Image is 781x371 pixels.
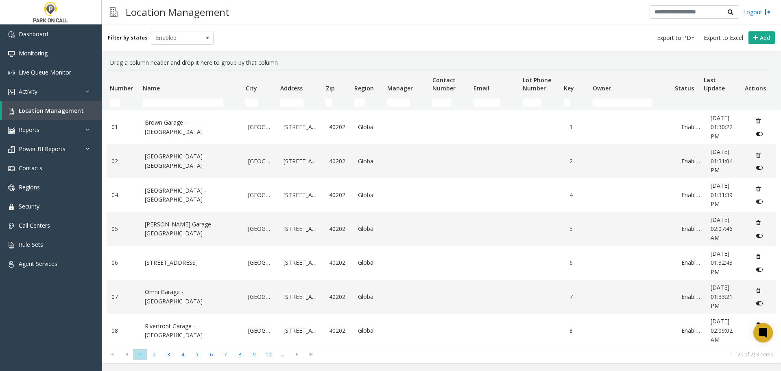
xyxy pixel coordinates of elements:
span: Enabled [151,31,201,44]
a: 40202 [329,224,348,233]
span: Page 10 [261,349,275,360]
img: 'icon' [8,223,15,229]
button: Disable [752,297,767,310]
button: Disable [752,127,767,140]
a: 6 [569,258,589,267]
span: Email [473,84,489,92]
a: Enabled [681,157,700,166]
a: [STREET_ADDRESS] [284,258,319,267]
span: Reports [19,126,39,134]
span: Export to Excel [704,34,743,42]
a: 04 [111,191,135,200]
span: [DATE] 01:31:04 PM [711,148,733,174]
a: 5 [569,224,589,233]
a: 40202 [329,123,348,132]
a: 02 [111,157,135,166]
a: [GEOGRAPHIC_DATA] [248,157,274,166]
span: [DATE] 01:31:39 PM [711,182,733,208]
span: Page 8 [233,349,247,360]
a: 08 [111,326,135,335]
a: [DATE] 01:32:43 PM [711,249,742,277]
a: [STREET_ADDRESS] [284,157,319,166]
a: Global [358,292,382,301]
span: Last Update [704,76,725,92]
td: Email Filter [470,95,519,110]
button: Export to Excel [700,32,746,44]
span: Go to the next page [291,351,302,358]
a: [STREET_ADDRESS] [284,292,319,301]
input: Email Filter [473,99,501,107]
a: [GEOGRAPHIC_DATA] [248,292,274,301]
span: Page 6 [204,349,218,360]
a: [GEOGRAPHIC_DATA] [248,258,274,267]
input: Manager Filter [387,99,410,107]
img: 'icon' [8,31,15,38]
a: Global [358,224,382,233]
span: Activity [19,88,37,95]
a: Global [358,326,382,335]
a: 40202 [329,292,348,301]
button: Disable [752,161,767,174]
a: Enabled [681,326,700,335]
span: Page 9 [247,349,261,360]
th: Status [672,71,700,95]
a: [DATE] 01:31:04 PM [711,147,742,175]
td: City Filter [242,95,277,110]
span: Call Centers [19,222,50,229]
button: Delete [752,182,765,195]
span: Page 7 [218,349,233,360]
a: [GEOGRAPHIC_DATA] - [GEOGRAPHIC_DATA] [145,186,239,204]
td: Key Filter [561,95,589,110]
img: 'icon' [8,261,15,268]
a: Enabled [681,224,700,233]
td: Contact Number Filter [429,95,470,110]
a: [DATE] 01:30:22 PM [711,114,742,141]
button: Disable [752,229,767,242]
td: Lot Phone Number Filter [519,95,561,110]
img: 'icon' [8,146,15,153]
a: Global [358,157,382,166]
th: Actions [741,71,770,95]
td: Name Filter [140,95,242,110]
a: 07 [111,292,135,301]
td: Zip Filter [322,95,351,110]
input: Contact Number Filter [432,99,452,107]
a: [GEOGRAPHIC_DATA] - [GEOGRAPHIC_DATA] [145,152,239,170]
a: 7 [569,292,589,301]
a: Enabled [681,292,700,301]
a: [DATE] 02:07:46 AM [711,215,742,243]
button: Add [748,31,775,44]
a: Brown Garage - [GEOGRAPHIC_DATA] [145,118,239,136]
button: Delete [752,114,765,127]
a: 40202 [329,258,348,267]
a: [STREET_ADDRESS] [284,123,319,132]
span: Owner [593,84,611,92]
td: Address Filter [277,95,322,110]
input: Address Filter [280,99,303,107]
button: Export to PDF [654,32,698,44]
h3: Location Management [122,2,233,22]
td: Owner Filter [589,95,672,110]
input: Region Filter [354,99,365,107]
button: Delete [752,148,765,161]
span: Address [280,84,303,92]
span: [DATE] 02:09:02 AM [711,317,733,343]
a: Global [358,258,382,267]
span: Add [760,34,770,42]
button: Disable [752,331,767,344]
span: Power BI Reports [19,145,65,153]
a: [PERSON_NAME] Garage - [GEOGRAPHIC_DATA] [145,220,239,238]
span: Lot Phone Number [523,76,551,92]
button: Disable [752,195,767,208]
img: 'icon' [8,242,15,248]
input: City Filter [245,99,258,107]
img: 'icon' [8,184,15,191]
span: City [246,84,257,92]
a: 01 [111,123,135,132]
label: Filter by status [108,34,148,42]
span: Name [143,84,160,92]
a: Global [358,191,382,200]
img: logout [764,8,771,16]
a: 8 [569,326,589,335]
a: [GEOGRAPHIC_DATA] [248,123,274,132]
